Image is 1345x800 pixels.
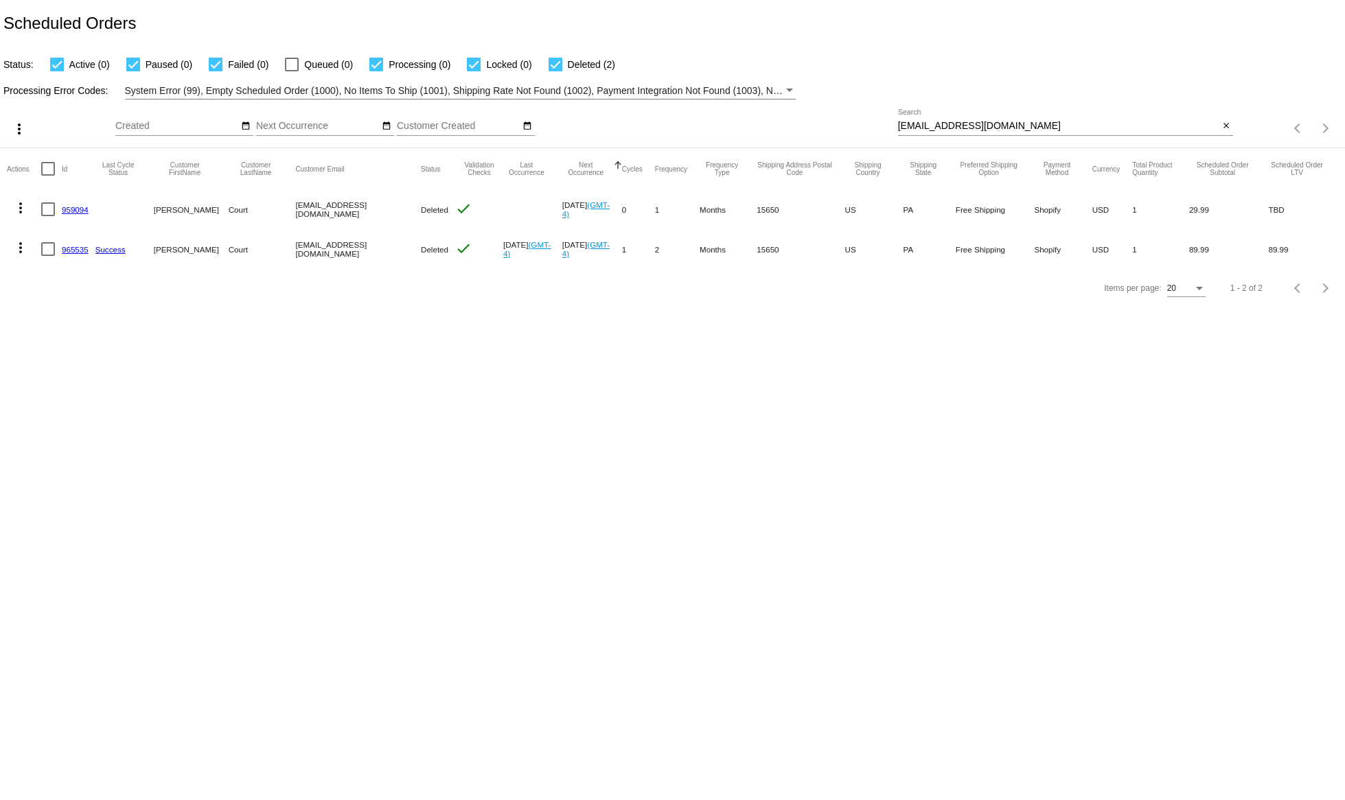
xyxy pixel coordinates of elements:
[1034,161,1079,176] button: Change sorting for PaymentMethod.Type
[115,121,239,132] input: Created
[956,161,1022,176] button: Change sorting for PreferredShippingOption
[455,148,503,189] mat-header-cell: Validation Checks
[622,165,643,173] button: Change sorting for Cycles
[95,245,126,254] a: Success
[95,161,141,176] button: Change sorting for LastProcessingCycleId
[757,189,844,229] mat-cell: 15650
[421,245,448,254] span: Deleted
[1092,189,1133,229] mat-cell: USD
[1312,115,1340,142] button: Next page
[229,229,296,269] mat-cell: Court
[655,165,687,173] button: Change sorting for Frequency
[1230,283,1263,293] div: 1 - 2 of 2
[845,161,891,176] button: Change sorting for ShippingCountry
[228,56,268,73] span: Failed (0)
[503,229,562,269] mat-cell: [DATE]
[956,189,1035,229] mat-cell: Free Shipping
[146,56,192,73] span: Paused (0)
[757,161,832,176] button: Change sorting for ShippingPostcode
[1268,161,1325,176] button: Change sorting for LifetimeValue
[1268,189,1337,229] mat-cell: TBD
[1092,229,1133,269] mat-cell: USD
[295,165,344,173] button: Change sorting for CustomerEmail
[12,239,29,256] mat-icon: more_vert
[421,205,448,214] span: Deleted
[757,229,844,269] mat-cell: 15650
[455,200,472,217] mat-icon: check
[1034,229,1092,269] mat-cell: Shopify
[389,56,450,73] span: Processing (0)
[845,229,904,269] mat-cell: US
[655,229,700,269] mat-cell: 2
[956,229,1035,269] mat-cell: Free Shipping
[898,121,1219,132] input: Search
[1132,229,1189,269] mat-cell: 1
[1167,283,1176,293] span: 20
[655,189,700,229] mat-cell: 1
[11,121,27,137] mat-icon: more_vert
[1132,189,1189,229] mat-cell: 1
[1189,189,1269,229] mat-cell: 29.99
[562,240,610,258] a: (GMT-4)
[1092,165,1120,173] button: Change sorting for CurrencyIso
[421,165,440,173] button: Change sorting for Status
[229,161,284,176] button: Change sorting for CustomerLastName
[622,189,655,229] mat-cell: 0
[304,56,353,73] span: Queued (0)
[1312,274,1340,302] button: Next page
[562,161,610,176] button: Change sorting for NextOccurrenceUtc
[3,59,34,70] span: Status:
[622,229,655,269] mat-cell: 1
[700,229,757,269] mat-cell: Months
[503,161,550,176] button: Change sorting for LastOccurrenceUtc
[1034,189,1092,229] mat-cell: Shopify
[562,200,610,218] a: (GMT-4)
[154,189,229,229] mat-cell: [PERSON_NAME]
[295,229,421,269] mat-cell: [EMAIL_ADDRESS][DOMAIN_NAME]
[3,85,108,96] span: Processing Error Codes:
[1219,119,1233,134] button: Clear
[1285,274,1312,302] button: Previous page
[62,165,67,173] button: Change sorting for Id
[7,148,41,189] mat-header-cell: Actions
[241,121,251,132] mat-icon: date_range
[904,229,956,269] mat-cell: PA
[486,56,531,73] span: Locked (0)
[1189,161,1256,176] button: Change sorting for Subtotal
[562,229,622,269] mat-cell: [DATE]
[154,229,229,269] mat-cell: [PERSON_NAME]
[845,189,904,229] mat-cell: US
[397,121,520,132] input: Customer Created
[295,189,421,229] mat-cell: [EMAIL_ADDRESS][DOMAIN_NAME]
[1104,283,1161,293] div: Items per page:
[568,56,615,73] span: Deleted (2)
[3,14,136,33] h2: Scheduled Orders
[455,240,472,257] mat-icon: check
[62,205,89,214] a: 959094
[382,121,391,132] mat-icon: date_range
[125,82,796,99] mat-select: Filter by Processing Error Codes
[522,121,532,132] mat-icon: date_range
[700,161,744,176] button: Change sorting for FrequencyType
[256,121,380,132] input: Next Occurrence
[69,56,110,73] span: Active (0)
[904,161,943,176] button: Change sorting for ShippingState
[904,189,956,229] mat-cell: PA
[1189,229,1269,269] mat-cell: 89.99
[503,240,551,258] a: (GMT-4)
[154,161,216,176] button: Change sorting for CustomerFirstName
[229,189,296,229] mat-cell: Court
[1132,148,1189,189] mat-header-cell: Total Product Quantity
[12,200,29,216] mat-icon: more_vert
[62,245,89,254] a: 965535
[1268,229,1337,269] mat-cell: 89.99
[1285,115,1312,142] button: Previous page
[700,189,757,229] mat-cell: Months
[1221,121,1231,132] mat-icon: close
[1167,284,1206,294] mat-select: Items per page:
[562,189,622,229] mat-cell: [DATE]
